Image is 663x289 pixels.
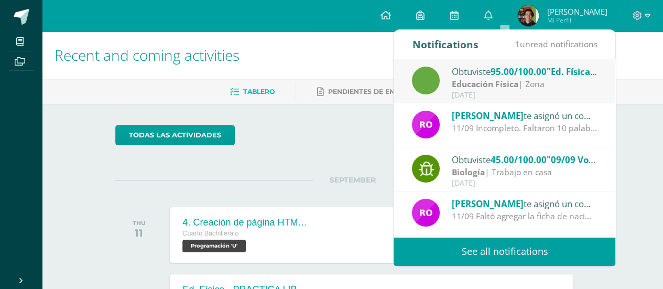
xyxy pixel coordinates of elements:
[328,88,418,95] span: Pendientes de entrega
[452,78,597,90] div: | Zona
[182,217,308,228] div: 4. Creación de página HTML - CEEV
[452,110,524,122] span: [PERSON_NAME]
[182,240,246,252] span: Programación 'U'
[412,30,478,59] div: Notifications
[115,125,235,145] a: todas las Actividades
[452,166,485,178] strong: Biología
[452,198,524,210] span: [PERSON_NAME]
[515,38,597,50] span: unread notifications
[452,91,597,100] div: [DATE]
[515,38,519,50] span: 1
[182,230,238,237] span: Cuarto Bachillerato
[317,83,418,100] a: Pendientes de entrega
[491,154,547,166] span: 45.00/100.00
[452,179,597,188] div: [DATE]
[133,219,146,227] div: THU
[491,66,547,78] span: 95.00/100.00
[452,65,597,78] div: Obtuviste en
[313,175,393,185] span: SEPTEMBER
[394,237,615,266] a: See all notifications
[230,83,275,100] a: Tablero
[452,78,518,90] strong: Educación Física
[452,197,597,210] div: te asignó un comentario en '27/08 Bitácora' para 'Biología'
[547,6,607,17] span: [PERSON_NAME]
[547,16,607,25] span: Mi Perfil
[133,227,146,239] div: 11
[452,210,597,222] div: 11/09 Faltó agregar la ficha de nacimiento y las preguntas que les dieron en la hoja del programa...
[412,111,440,138] img: 08228f36aa425246ac1f75ab91e507c5.png
[452,109,597,122] div: te asignó un comentario en '09/09 Vocabulario plantas terrestres' para 'Biología'
[452,166,597,178] div: | Trabajo en casa
[412,199,440,227] img: 08228f36aa425246ac1f75ab91e507c5.png
[518,5,539,26] img: b1b5c3d4f8297bb08657cb46f4e7b43e.png
[243,88,275,95] span: Tablero
[55,45,240,65] span: Recent and coming activities
[452,153,597,166] div: Obtuviste en
[452,122,597,134] div: 11/09 Incompleto. Faltaron 10 palabras.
